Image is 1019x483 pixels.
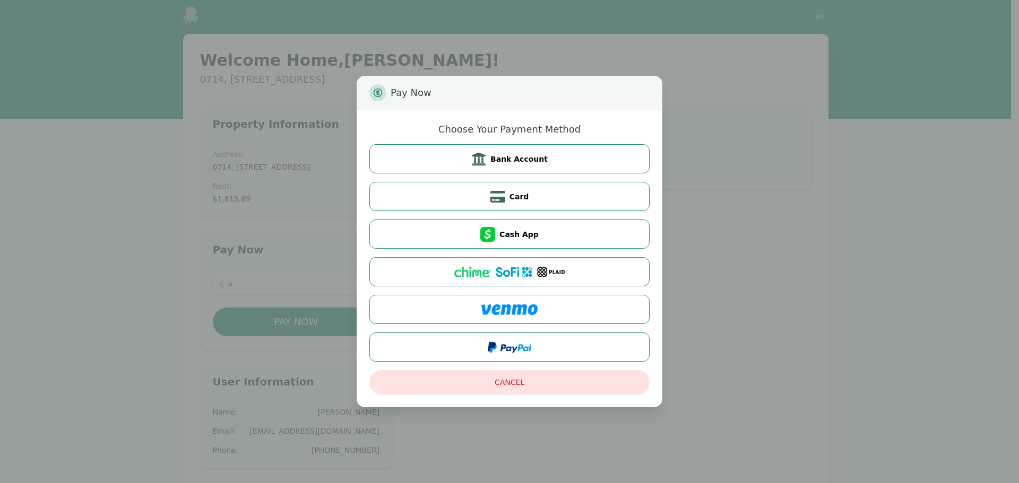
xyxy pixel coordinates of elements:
[537,267,565,277] img: Plaid logo
[509,191,529,202] span: Card
[369,370,650,394] button: Cancel
[438,123,581,136] h2: Choose Your Payment Method
[391,84,431,101] span: Pay Now
[496,267,533,277] img: SoFi logo
[369,182,650,211] button: Card
[481,304,538,315] img: Venmo logo
[490,154,548,164] span: Bank Account
[499,229,539,240] span: Cash App
[369,219,650,249] button: Cash App
[488,342,531,353] img: PayPal logo
[454,267,491,277] img: Chime logo
[369,144,650,173] button: Bank Account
